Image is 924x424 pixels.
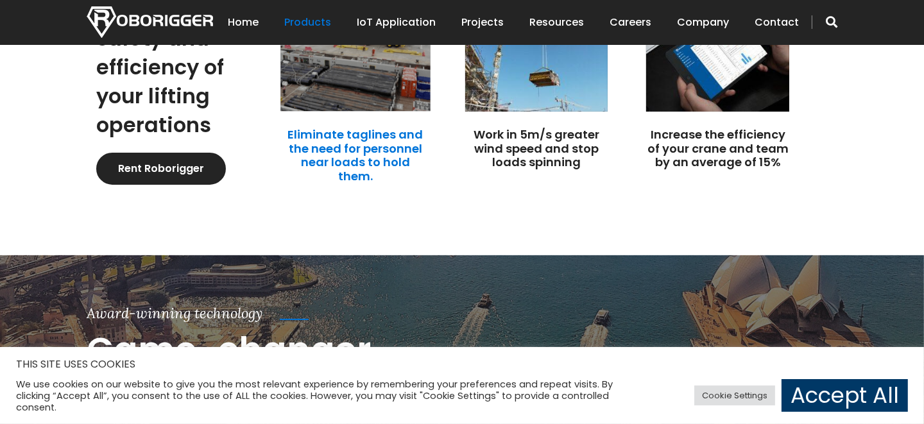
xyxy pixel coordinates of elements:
[87,6,213,38] img: Nortech
[287,126,423,184] a: Eliminate taglines and the need for personnel near loads to hold them.
[461,3,504,42] a: Projects
[647,126,789,170] a: Increase the efficiency of your crane and team by an average of 15%
[284,3,331,42] a: Products
[677,3,729,42] a: Company
[474,126,599,170] a: Work in 5m/s greater wind speed and stop loads spinning
[694,386,775,405] a: Cookie Settings
[610,3,651,42] a: Careers
[87,303,262,323] div: Award-winning technology
[357,3,436,42] a: IoT Application
[529,3,584,42] a: Resources
[87,329,837,414] h2: Game-changer in lifting safety
[228,3,259,42] a: Home
[755,3,799,42] a: Contact
[782,379,908,412] a: Accept All
[96,153,226,185] a: Rent Roborigger
[16,378,640,413] div: We use cookies on our website to give you the most relevant experience by remembering your prefer...
[16,356,908,373] h5: THIS SITE USES COOKIES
